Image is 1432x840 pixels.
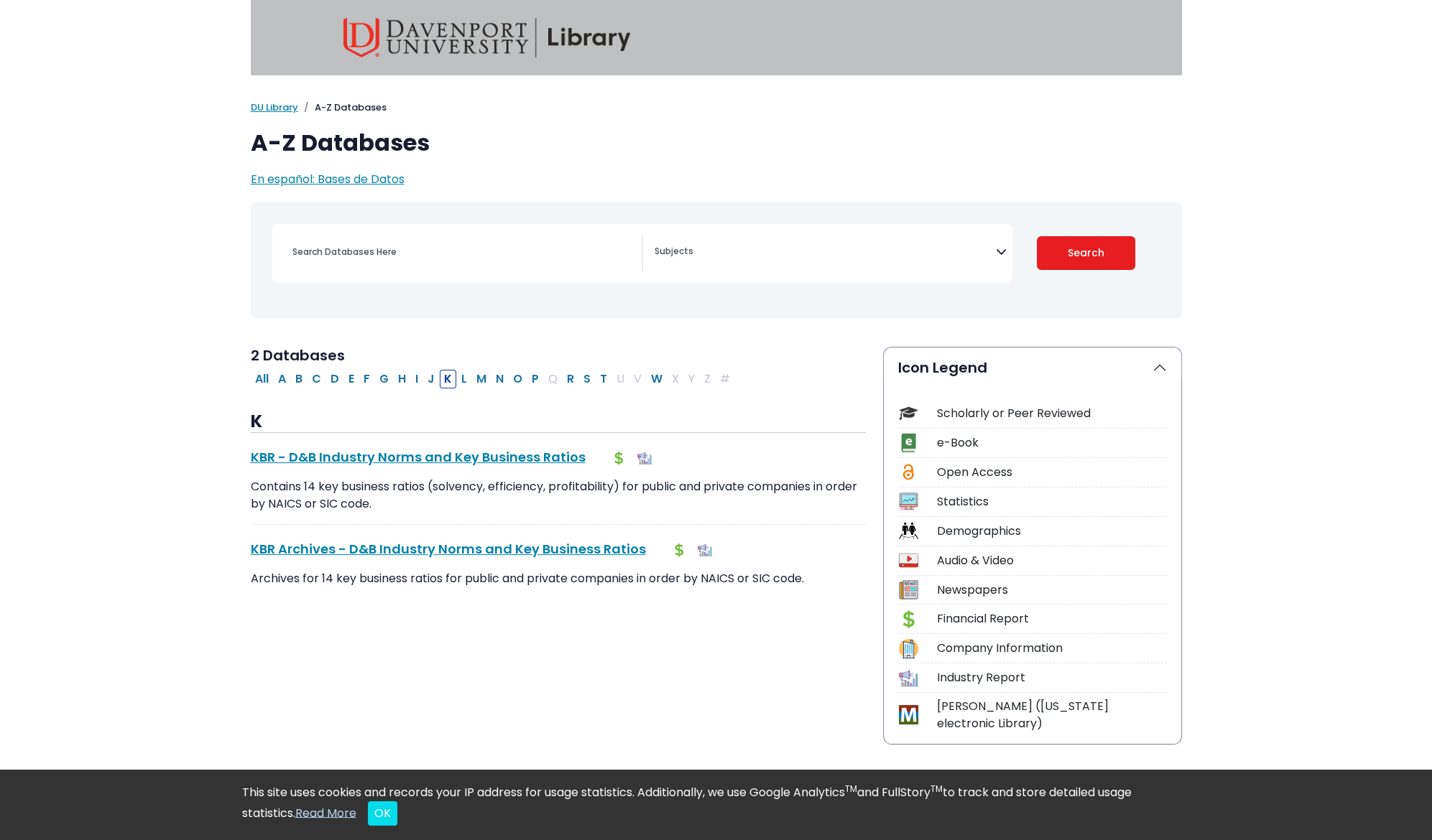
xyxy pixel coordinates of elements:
button: Filter Results E [344,370,359,388]
h3: K [251,411,866,433]
li: A-Z Databases [298,101,387,115]
button: Filter Results F [359,370,374,388]
button: Filter Results G [375,370,393,388]
button: Filter Results T [596,370,611,388]
nav: Search filters [251,202,1182,318]
a: KBR - D&B Industry Norms and Key Business Ratios [251,448,586,466]
sup: TM [930,783,943,795]
div: Financial Report [937,610,1167,627]
p: Archives for 14 key business ratios for public and private companies in order by NAICS or SIC code. [251,570,866,587]
button: Filter Results N [491,370,508,388]
div: Audio & Video [937,552,1167,569]
button: Filter Results B [291,370,307,388]
a: En español: Bases de Datos [251,171,405,187]
img: Icon Newspapers [899,580,918,599]
div: Newspapers [937,582,1167,599]
button: Filter Results M [472,370,491,388]
p: Contains 14 key business ratios (solvency, efficiency, profitability) for public and private comp... [251,478,866,513]
h1: A-Z Databases [251,129,1182,157]
a: Read More [295,804,356,821]
button: Close [368,801,397,826]
button: Filter Results I [411,370,422,388]
img: Icon Company Information [899,639,918,658]
img: Icon Scholarly or Peer Reviewed [899,403,918,423]
button: Filter Results P [527,370,543,388]
button: Filter Results D [326,370,343,388]
div: This site uses cookies and records your IP address for usage statistics. Additionally, we use Goo... [242,784,1191,826]
div: e-Book [937,434,1167,452]
div: Company Information [937,640,1167,657]
div: [PERSON_NAME] ([US_STATE] electronic Library) [937,698,1167,732]
img: Icon Open Access [900,462,918,482]
div: Scholarly or Peer Reviewed [937,405,1167,422]
img: Davenport University Library [343,18,631,57]
button: Icon Legend [884,347,1181,388]
button: Filter Results H [394,370,410,388]
button: Filter Results W [647,370,667,388]
img: Industry Report [637,451,652,465]
div: Industry Report [937,669,1167,686]
div: Open Access [937,464,1167,481]
button: Filter Results C [308,370,325,388]
sup: TM [845,783,857,795]
div: Demographics [937,523,1167,540]
button: Filter Results S [579,370,595,388]
input: Search database by title or keyword [284,241,642,262]
div: Alpha-list to filter by first letter of database name [251,370,736,386]
textarea: Search [655,247,996,258]
img: Icon Financial Report [899,610,918,629]
a: KBR Archives - D&B Industry Norms and Key Business Ratios [251,540,646,558]
button: Filter Results O [509,370,527,388]
img: Icon Industry Report [899,668,918,688]
button: Filter Results L [457,370,471,388]
img: Industry Report [698,543,712,557]
img: Icon MeL (Michigan electronic Library) [899,705,918,724]
button: Filter Results J [423,370,439,388]
button: Submit for Search Results [1037,236,1135,270]
nav: breadcrumb [251,101,1182,115]
img: Icon e-Book [899,433,918,452]
img: Financial Report [611,451,626,465]
button: Filter Results R [563,370,578,388]
img: Financial Report [672,543,686,557]
span: 2 Databases [251,345,345,365]
img: Icon Statistics [899,492,918,511]
img: Icon Audio & Video [899,551,918,570]
button: All [251,370,273,388]
a: DU Library [251,101,298,114]
img: Icon Demographics [899,521,918,541]
button: Filter Results K [440,370,456,388]
div: Statistics [937,493,1167,510]
button: Filter Results A [274,370,290,388]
